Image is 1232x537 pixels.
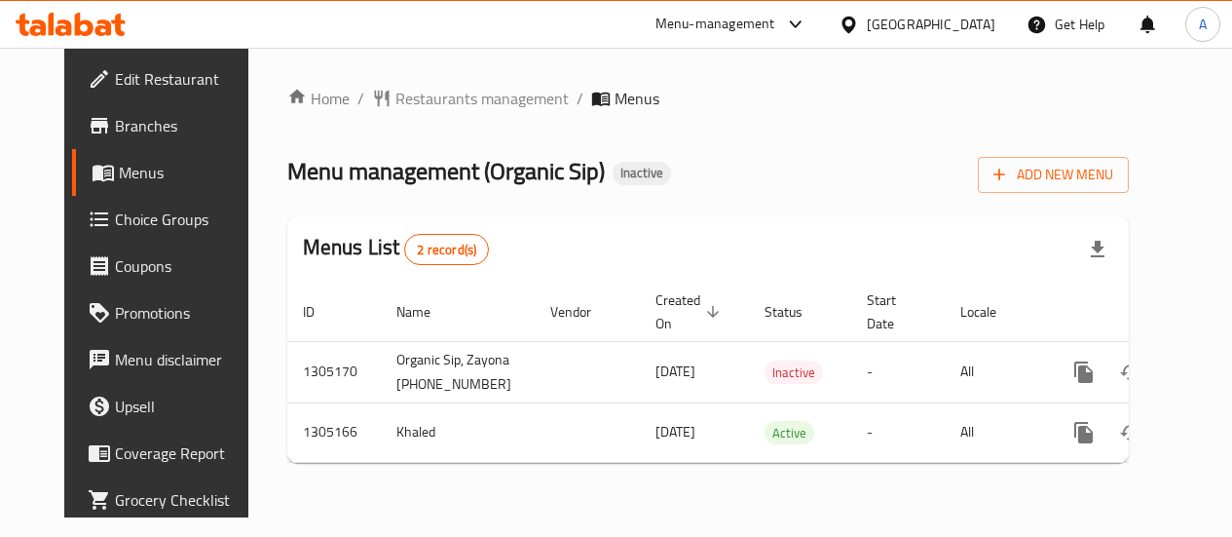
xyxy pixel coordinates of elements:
[115,301,254,325] span: Promotions
[1074,226,1121,273] div: Export file
[851,341,945,403] td: -
[993,163,1113,187] span: Add New Menu
[72,477,270,523] a: Grocery Checklist
[765,421,814,444] div: Active
[303,233,489,265] h2: Menus List
[72,196,270,243] a: Choice Groups
[287,87,350,110] a: Home
[287,149,605,193] span: Menu management ( Organic Sip )
[577,87,583,110] li: /
[115,114,254,137] span: Branches
[960,300,1022,324] span: Locale
[1107,409,1154,456] button: Change Status
[115,348,254,371] span: Menu disclaimer
[72,430,270,477] a: Coverage Report
[395,87,569,110] span: Restaurants management
[396,300,456,324] span: Name
[303,300,340,324] span: ID
[1061,409,1107,456] button: more
[372,87,569,110] a: Restaurants management
[655,359,695,384] span: [DATE]
[615,87,659,110] span: Menus
[655,13,775,36] div: Menu-management
[72,243,270,289] a: Coupons
[1107,349,1154,396] button: Change Status
[381,403,535,462] td: Khaled
[765,300,828,324] span: Status
[72,336,270,383] a: Menu disclaimer
[978,157,1129,193] button: Add New Menu
[765,362,823,384] span: Inactive
[119,161,254,184] span: Menus
[72,383,270,430] a: Upsell
[765,361,823,384] div: Inactive
[945,341,1045,403] td: All
[357,87,364,110] li: /
[405,241,488,259] span: 2 record(s)
[115,441,254,465] span: Coverage Report
[613,162,671,185] div: Inactive
[115,67,254,91] span: Edit Restaurant
[287,87,1129,110] nav: breadcrumb
[655,419,695,444] span: [DATE]
[945,403,1045,462] td: All
[72,102,270,149] a: Branches
[867,288,921,335] span: Start Date
[765,422,814,444] span: Active
[287,403,381,462] td: 1305166
[851,403,945,462] td: -
[655,288,726,335] span: Created On
[115,488,254,512] span: Grocery Checklist
[115,208,254,231] span: Choice Groups
[72,149,270,196] a: Menus
[1199,14,1207,35] span: A
[867,14,995,35] div: [GEOGRAPHIC_DATA]
[72,56,270,102] a: Edit Restaurant
[381,341,535,403] td: Organic Sip, Zayona [PHONE_NUMBER]
[287,341,381,403] td: 1305170
[1061,349,1107,396] button: more
[404,234,489,265] div: Total records count
[115,395,254,418] span: Upsell
[550,300,616,324] span: Vendor
[72,289,270,336] a: Promotions
[613,165,671,181] span: Inactive
[115,254,254,278] span: Coupons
